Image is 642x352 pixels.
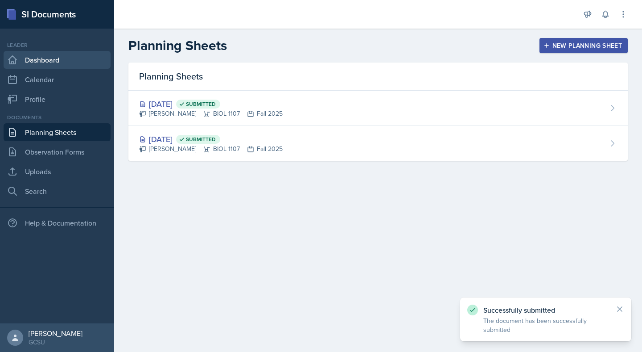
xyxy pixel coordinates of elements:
p: Successfully submitted [483,306,608,314]
a: Planning Sheets [4,123,111,141]
div: Leader [4,41,111,49]
a: Uploads [4,163,111,180]
p: The document has been successfully submitted [483,316,608,334]
div: New Planning Sheet [545,42,622,49]
a: Dashboard [4,51,111,69]
div: Planning Sheets [128,63,628,91]
div: GCSU [29,338,82,347]
div: [PERSON_NAME] BIOL 1107 Fall 2025 [139,144,283,154]
a: Calendar [4,71,111,88]
a: [DATE] Submitted [PERSON_NAME]BIOL 1107Fall 2025 [128,126,628,161]
a: [DATE] Submitted [PERSON_NAME]BIOL 1107Fall 2025 [128,91,628,126]
div: [DATE] [139,98,283,110]
span: Submitted [186,101,216,108]
a: Search [4,182,111,200]
a: Observation Forms [4,143,111,161]
button: New Planning Sheet [539,38,628,53]
div: Help & Documentation [4,214,111,232]
h2: Planning Sheets [128,38,227,54]
div: [PERSON_NAME] [29,329,82,338]
div: [PERSON_NAME] BIOL 1107 Fall 2025 [139,109,283,118]
span: Submitted [186,136,216,143]
a: Profile [4,90,111,108]
div: Documents [4,113,111,122]
div: [DATE] [139,133,283,145]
